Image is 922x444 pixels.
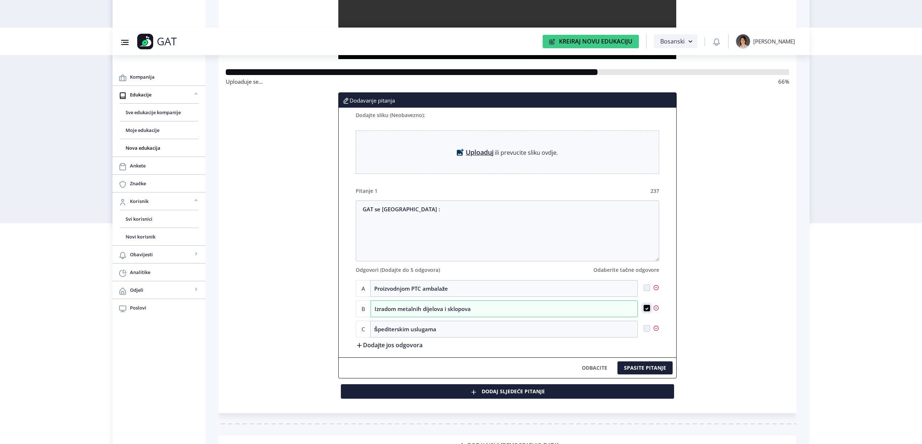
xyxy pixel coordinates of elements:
a: Obavijesti [113,246,205,263]
button: Dodaj sljedeće pitanje [341,384,674,399]
span: Novi korisnik [126,232,192,241]
input: Dodajte odgovor [370,280,638,297]
span: Analitike [130,268,200,277]
span: Sve edukacije kompanije [126,108,192,117]
label: Pitanje 1 [356,187,378,195]
label: Odaberite tačne odgovore [593,266,659,274]
label: Dodajte sliku (Neobavezno): [356,112,425,119]
span: B [356,300,371,317]
button: SPASITE PITANJE [617,361,673,374]
label: 237 [650,187,659,195]
a: Nova edukacija [120,139,198,157]
span: Korisnik [130,197,192,206]
span: Dodavanje pitanja [342,97,395,104]
span: Obavijesti [130,250,192,259]
span: A [356,280,370,297]
input: Dodajte odgovor [370,321,638,337]
img: upload-img-icon.svg [457,149,464,156]
a: Poslovi [113,299,205,316]
span: Značke [130,179,200,188]
label: Odgovori (Dodajte do 5 odgovora) [356,266,440,274]
a: Sve edukacije kompanije [120,104,198,121]
span: 66% [778,78,789,85]
button: ODBACITE [575,361,614,374]
a: Značke [113,175,205,192]
a: Odjeli [113,281,205,299]
button: Kreiraj Novu Edukaciju [543,35,639,48]
a: Ankete [113,157,205,174]
a: GAT [137,34,223,49]
img: create-new-education-icon.svg [549,38,555,45]
input: Dodajte odgovor [371,300,638,317]
span: Poslovi [130,303,200,312]
span: C [356,321,370,337]
a: Analitike [113,264,205,281]
a: Edukacije [113,86,205,103]
a: Moje edukacije [120,121,198,139]
div: [PERSON_NAME] [753,38,795,45]
span: ili prevucite sliku ovdje. [495,149,558,157]
button: Bosanski [654,34,697,48]
a: Korisnik [113,192,205,210]
a: Novi korisnik [120,228,198,245]
span: Kompanija [130,72,200,81]
span: Svi korisnici [126,215,192,223]
span: Nova edukacija [126,144,192,152]
a: Kompanija [113,68,205,86]
span: Moje edukacije [126,126,192,134]
span: Uploaduje se... [226,78,263,85]
span: Ankete [130,161,200,170]
p: GAT [157,38,177,45]
a: Uploaduj [466,149,494,156]
span: Edukacije [130,90,192,99]
a: Svi korisnici [120,210,198,228]
span: Odjeli [130,286,192,294]
label: Dodajte jos odgovora [356,341,423,349]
